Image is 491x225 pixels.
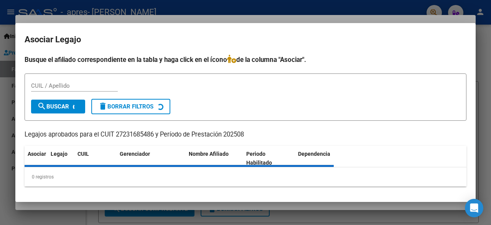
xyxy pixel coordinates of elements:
span: Gerenciador [120,151,150,157]
button: Borrar Filtros [91,99,170,114]
p: Legajos aprobados para el CUIT 27231685486 y Período de Prestación 202508 [25,130,466,140]
span: Borrar Filtros [98,103,153,110]
span: CUIL [77,151,89,157]
div: Open Intercom Messenger [465,199,483,217]
mat-icon: delete [98,102,107,111]
span: Periodo Habilitado [246,151,272,166]
datatable-header-cell: Periodo Habilitado [243,146,295,171]
datatable-header-cell: Legajo [48,146,74,171]
datatable-header-cell: Gerenciador [117,146,186,171]
button: Buscar [31,100,85,113]
span: Legajo [51,151,68,157]
span: Nombre Afiliado [189,151,229,157]
datatable-header-cell: Dependencia [295,146,353,171]
span: Asociar [28,151,46,157]
span: Buscar [37,103,69,110]
h4: Busque el afiliado correspondiente en la tabla y haga click en el ícono de la columna "Asociar". [25,55,466,65]
datatable-header-cell: Nombre Afiliado [186,146,243,171]
h2: Asociar Legajo [25,32,466,47]
span: Dependencia [298,151,330,157]
div: 0 registros [25,167,466,187]
datatable-header-cell: CUIL [74,146,117,171]
mat-icon: search [37,102,46,111]
datatable-header-cell: Asociar [25,146,48,171]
